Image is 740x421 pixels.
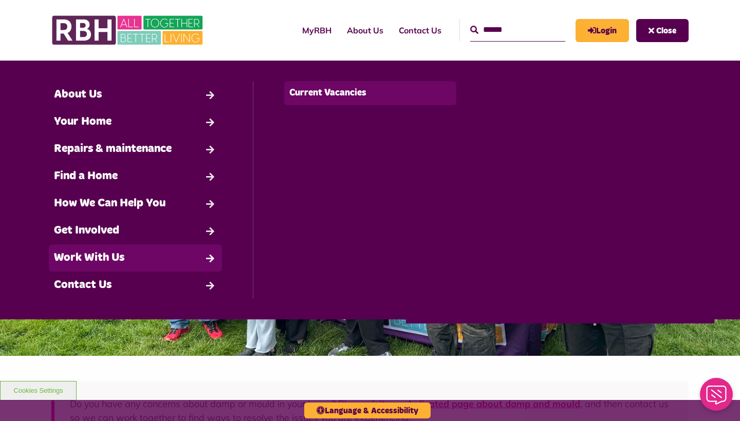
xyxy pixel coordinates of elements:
[49,244,222,272] a: Work With Us
[49,190,222,217] a: How We Can Help You
[49,136,222,163] a: Repairs & maintenance
[391,16,449,44] a: Contact Us
[367,398,580,410] a: visit our dedicated page about damp and mould
[656,27,676,35] span: Close
[49,163,222,190] a: Find a Home
[284,81,457,105] a: Current Vacancies
[694,375,740,421] iframe: Netcall Web Assistant for live chat
[49,272,222,299] a: Contact Us
[470,19,565,41] input: Search
[49,217,222,244] a: Get Involved
[576,19,629,42] a: MyRBH
[49,108,222,136] a: Your Home
[636,19,689,42] button: Navigation
[49,81,222,108] a: About Us
[304,403,431,418] button: Language & Accessibility
[294,16,339,44] a: MyRBH
[339,16,391,44] a: About Us
[51,10,206,50] img: RBH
